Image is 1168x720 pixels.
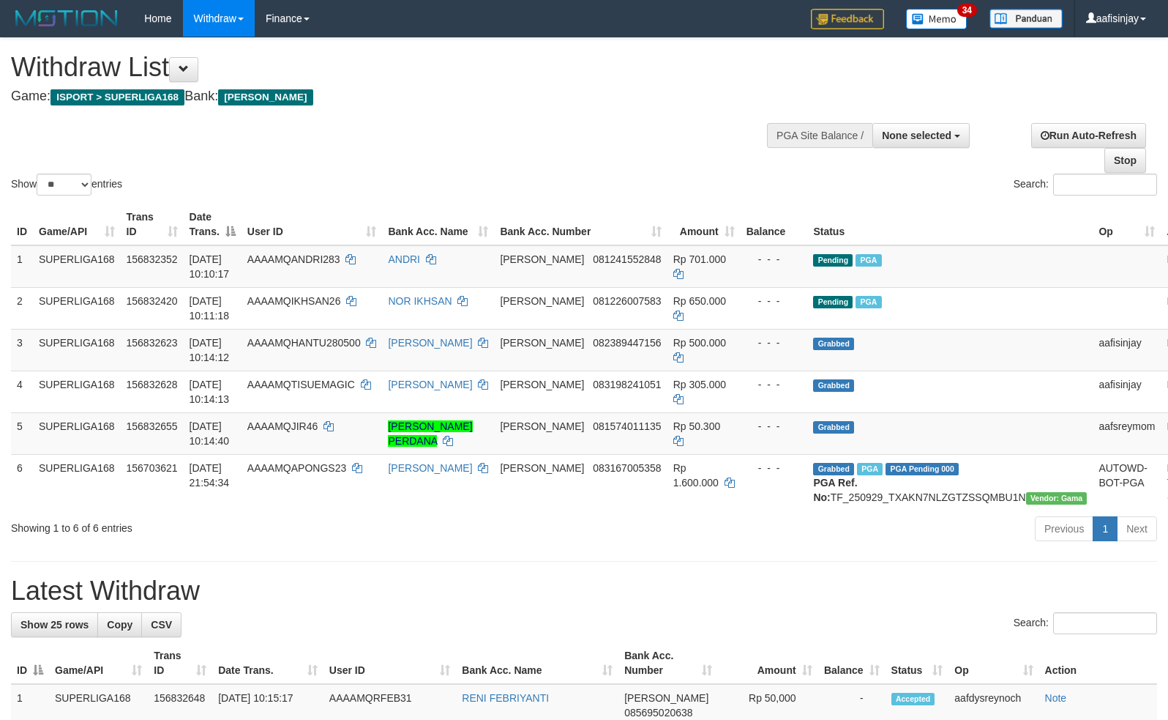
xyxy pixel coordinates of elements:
[212,642,323,684] th: Date Trans.: activate to sort column ascending
[1093,516,1118,541] a: 1
[718,642,818,684] th: Amount: activate to sort column ascending
[323,642,456,684] th: User ID: activate to sort column ascending
[1093,412,1161,454] td: aafsreymom
[500,379,584,390] span: [PERSON_NAME]
[1093,371,1161,412] td: aafisinjay
[190,337,230,363] span: [DATE] 10:14:12
[33,371,121,412] td: SUPERLIGA168
[1039,642,1157,684] th: Action
[247,462,346,474] span: AAAAMQAPONGS23
[872,123,970,148] button: None selected
[107,619,132,631] span: Copy
[11,371,33,412] td: 4
[891,693,935,705] span: Accepted
[388,379,472,390] a: [PERSON_NAME]
[624,692,708,704] span: [PERSON_NAME]
[1117,516,1157,541] a: Next
[593,337,661,349] span: Copy 082389447156 to clipboard
[11,204,33,245] th: ID
[11,515,476,535] div: Showing 1 to 6 of 6 entries
[856,296,881,308] span: Marked by aafheankoy
[382,204,494,245] th: Bank Acc. Name: activate to sort column ascending
[857,463,883,475] span: Marked by aafchhiseyha
[33,204,121,245] th: Game/API: activate to sort column ascending
[247,420,318,432] span: AAAAMQJIR46
[388,295,452,307] a: NOR IKHSAN
[767,123,872,148] div: PGA Site Balance /
[11,612,98,637] a: Show 25 rows
[11,454,33,511] td: 6
[593,253,661,265] span: Copy 081241552848 to clipboard
[127,253,178,265] span: 156832352
[673,295,726,307] span: Rp 650.000
[247,337,361,349] span: AAAAMQHANTU280500
[20,619,89,631] span: Show 25 rows
[618,642,718,684] th: Bank Acc. Number: activate to sort column ascending
[1045,692,1067,704] a: Note
[190,462,230,489] span: [DATE] 21:54:34
[121,204,184,245] th: Trans ID: activate to sort column ascending
[906,9,967,29] img: Button%20Memo.svg
[1053,612,1157,634] input: Search:
[673,379,726,390] span: Rp 305.000
[494,204,667,245] th: Bank Acc. Number: activate to sort column ascending
[190,295,230,322] span: [DATE] 10:11:18
[127,420,178,432] span: 156832655
[33,454,121,511] td: SUPERLIGA168
[1104,148,1146,173] a: Stop
[141,612,181,637] a: CSV
[989,9,1063,29] img: panduan.png
[856,254,881,267] span: Marked by aafheankoy
[218,89,312,105] span: [PERSON_NAME]
[811,9,884,29] img: Feedback.jpg
[807,454,1093,511] td: TF_250929_TXAKN7NLZGTZSSQMBU1N
[593,379,661,390] span: Copy 083198241051 to clipboard
[49,642,148,684] th: Game/API: activate to sort column ascending
[33,245,121,288] td: SUPERLIGA168
[1031,123,1146,148] a: Run Auto-Refresh
[886,642,949,684] th: Status: activate to sort column ascending
[500,295,584,307] span: [PERSON_NAME]
[1093,204,1161,245] th: Op: activate to sort column ascending
[1026,492,1087,505] span: Vendor URL: https://trx31.1velocity.biz
[624,707,692,719] span: Copy 085695020638 to clipboard
[593,462,661,474] span: Copy 083167005358 to clipboard
[813,254,853,267] span: Pending
[593,420,661,432] span: Copy 081574011135 to clipboard
[247,295,341,307] span: AAAAMQIKHSAN26
[807,204,1093,245] th: Status
[1035,516,1093,541] a: Previous
[33,412,121,454] td: SUPERLIGA168
[746,252,802,267] div: - - -
[813,296,853,308] span: Pending
[11,7,122,29] img: MOTION_logo.png
[11,174,122,196] label: Show entries
[388,420,472,447] a: [PERSON_NAME] PERDANA
[11,287,33,329] td: 2
[500,462,584,474] span: [PERSON_NAME]
[11,576,1157,606] h1: Latest Withdraw
[673,337,726,349] span: Rp 500.000
[813,379,854,392] span: Grabbed
[500,337,584,349] span: [PERSON_NAME]
[11,412,33,454] td: 5
[1014,612,1157,634] label: Search:
[746,377,802,392] div: - - -
[190,420,230,447] span: [DATE] 10:14:40
[593,295,661,307] span: Copy 081226007583 to clipboard
[813,338,854,350] span: Grabbed
[462,692,549,704] a: RENI FEBRIYANTI
[190,253,230,280] span: [DATE] 10:10:17
[37,174,91,196] select: Showentries
[184,204,242,245] th: Date Trans.: activate to sort column descending
[11,89,764,104] h4: Game: Bank:
[11,53,764,82] h1: Withdraw List
[818,642,886,684] th: Balance: activate to sort column ascending
[127,462,178,474] span: 156703621
[127,295,178,307] span: 156832420
[11,245,33,288] td: 1
[746,461,802,475] div: - - -
[388,253,420,265] a: ANDRI
[148,642,212,684] th: Trans ID: activate to sort column ascending
[50,89,184,105] span: ISPORT > SUPERLIGA168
